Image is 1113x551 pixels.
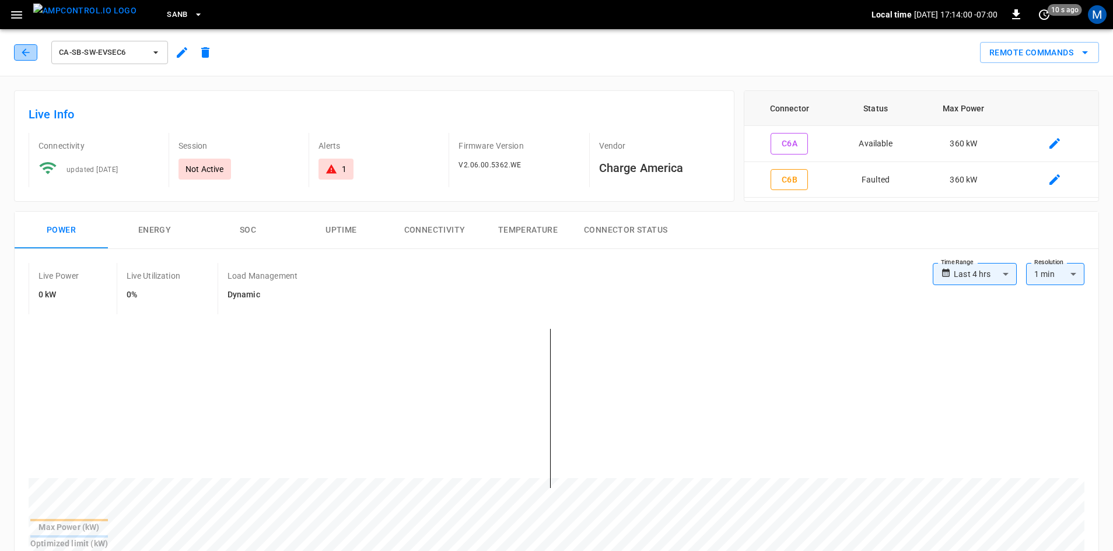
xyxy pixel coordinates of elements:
[1035,5,1053,24] button: set refresh interval
[744,91,835,126] th: Connector
[29,105,720,124] h6: Live Info
[980,42,1099,64] button: Remote Commands
[388,212,481,249] button: Connectivity
[228,270,297,282] p: Load Management
[59,46,145,59] span: ca-sb-sw-evseC6
[916,126,1011,162] td: 360 kW
[771,169,808,191] button: C6B
[916,162,1011,198] td: 360 kW
[15,212,108,249] button: Power
[1088,5,1107,24] div: profile-icon
[178,140,299,152] p: Session
[744,91,1098,198] table: connector table
[318,140,439,152] p: Alerts
[127,270,180,282] p: Live Utilization
[342,163,346,175] div: 1
[1034,258,1063,267] label: Resolution
[33,3,136,18] img: ampcontrol.io logo
[871,9,912,20] p: Local time
[127,289,180,301] h6: 0%
[575,212,677,249] button: Connector Status
[599,140,720,152] p: Vendor
[38,270,79,282] p: Live Power
[228,289,297,301] h6: Dynamic
[835,126,916,162] td: Available
[459,161,521,169] span: V2.06.00.5362.WE
[954,263,1017,285] div: Last 4 hrs
[38,289,79,301] h6: 0 kW
[51,41,168,64] button: ca-sb-sw-evseC6
[1048,4,1082,16] span: 10 s ago
[185,163,224,175] p: Not Active
[980,42,1099,64] div: remote commands options
[295,212,388,249] button: Uptime
[481,212,575,249] button: Temperature
[1026,263,1084,285] div: 1 min
[771,133,808,155] button: C6A
[201,212,295,249] button: SOC
[835,91,916,126] th: Status
[599,159,720,177] h6: Charge America
[914,9,998,20] p: [DATE] 17:14:00 -07:00
[38,140,159,152] p: Connectivity
[167,8,188,22] span: SanB
[916,91,1011,126] th: Max Power
[941,258,974,267] label: Time Range
[162,3,208,26] button: SanB
[459,140,579,152] p: Firmware Version
[66,166,118,174] span: updated [DATE]
[108,212,201,249] button: Energy
[835,162,916,198] td: Faulted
